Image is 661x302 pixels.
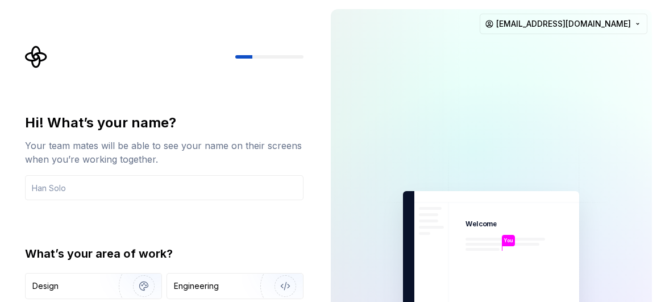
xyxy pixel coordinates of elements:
div: Your team mates will be able to see your name on their screens when you’re working together. [25,139,304,166]
div: Engineering [174,280,219,292]
svg: Supernova Logo [25,45,48,68]
div: What’s your area of work? [25,246,304,262]
span: [EMAIL_ADDRESS][DOMAIN_NAME] [496,18,631,30]
div: Design [32,280,59,292]
button: [EMAIL_ADDRESS][DOMAIN_NAME] [480,14,647,34]
div: Hi! What’s your name? [25,114,304,132]
input: Han Solo [25,175,304,200]
p: You [504,237,513,244]
p: Welcome [465,220,497,229]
